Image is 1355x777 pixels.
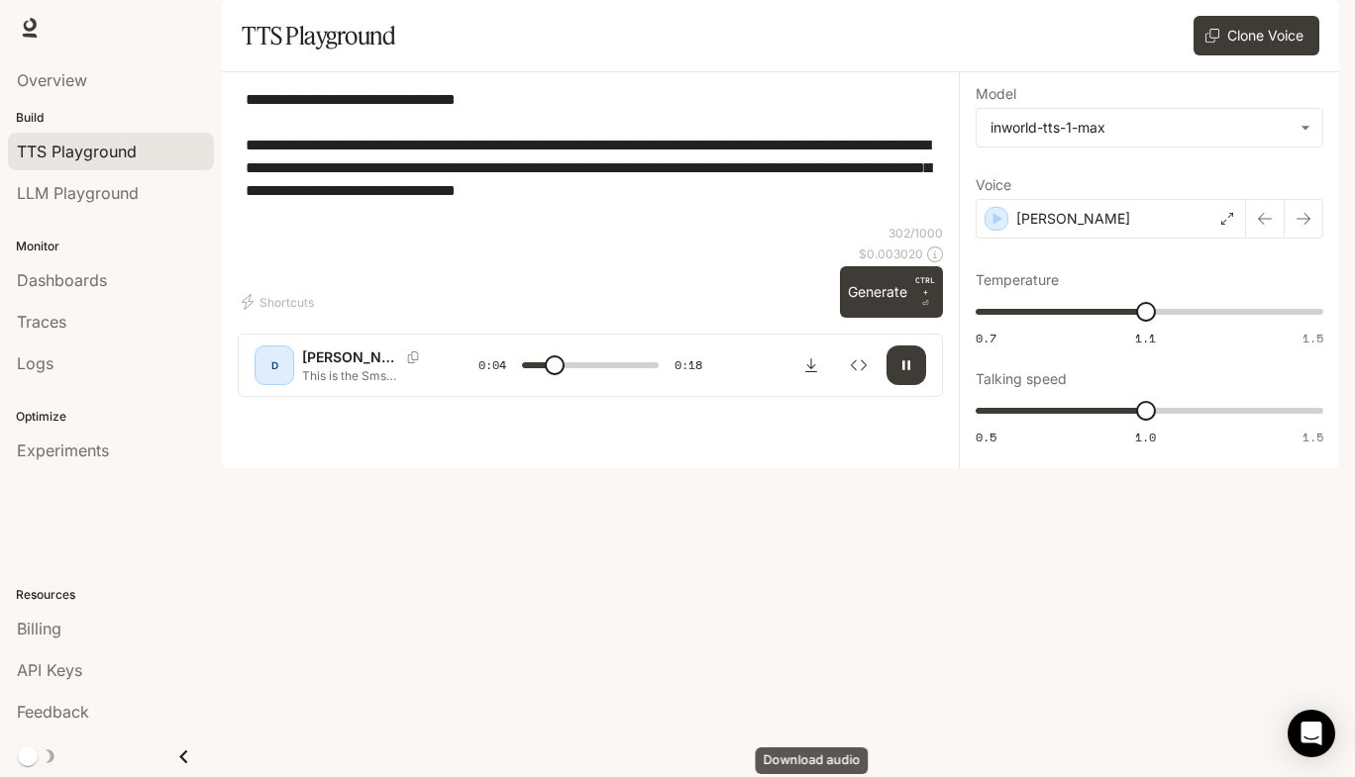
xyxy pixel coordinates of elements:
[1016,209,1130,229] p: [PERSON_NAME]
[1303,429,1323,445] span: 1.5
[675,355,702,375] span: 0:18
[242,16,395,55] h1: TTS Playground
[915,274,935,310] p: ⏎
[399,351,427,363] button: Copy Voice ID
[976,429,996,445] span: 0.5
[1303,330,1323,346] span: 1.5
[976,330,996,346] span: 0.7
[839,345,879,385] button: Inspect
[756,747,869,774] div: Download audio
[990,118,1291,138] div: inworld-tts-1-max
[915,274,935,298] p: CTRL +
[976,372,1067,386] p: Talking speed
[1135,330,1156,346] span: 1.1
[976,273,1059,287] p: Temperature
[238,286,322,318] button: Shortcuts
[1135,429,1156,445] span: 1.0
[1288,710,1335,757] div: Open Intercom Messenger
[302,347,399,367] p: [PERSON_NAME]
[1194,16,1319,55] button: Clone Voice
[791,345,831,385] button: Download audio
[976,178,1011,192] p: Voice
[977,109,1322,146] div: inworld-tts-1-max
[976,87,1016,101] p: Model
[302,367,431,384] p: This is the Sms Messages Edit form. Use this form to manage SMS messages for customers. You can u...
[259,349,290,381] div: D
[478,355,506,375] span: 0:04
[840,266,943,318] button: GenerateCTRL +⏎
[888,225,943,242] p: 302 / 1000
